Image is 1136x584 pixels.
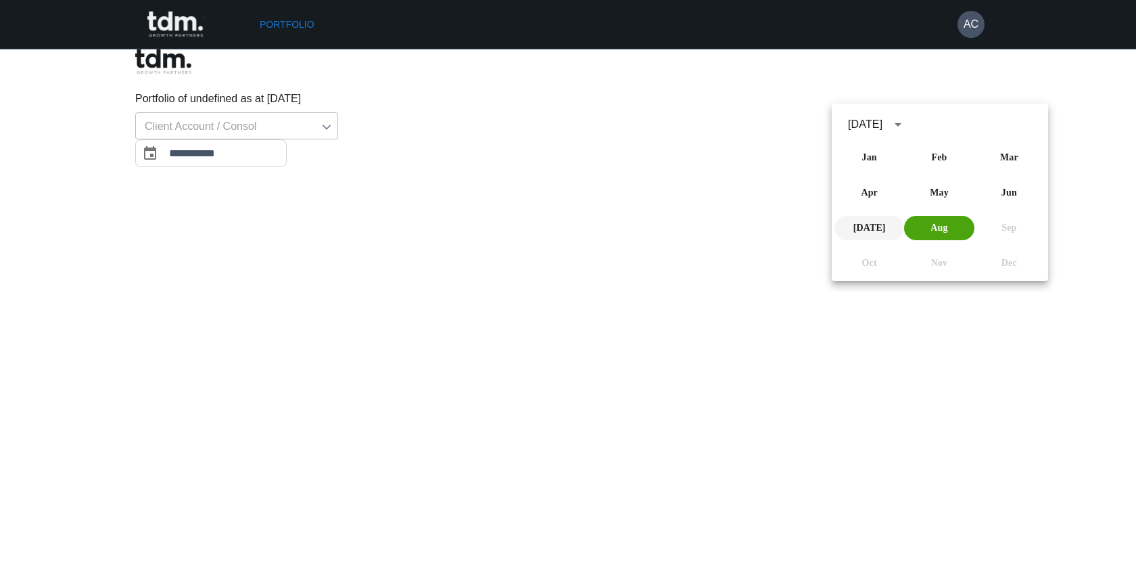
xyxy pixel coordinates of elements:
[904,216,974,240] button: Aug
[137,140,164,167] button: Choose date, selected date is Aug 31, 2025
[974,181,1044,205] button: Jun
[834,216,904,240] button: [DATE]
[904,145,974,170] button: Feb
[834,145,904,170] button: Jan
[974,145,1044,170] button: Mar
[848,116,882,133] div: [DATE]
[964,16,978,32] h6: AC
[957,11,985,38] button: AC
[135,112,338,139] div: Client Account / Consol
[834,181,904,205] button: Apr
[254,12,320,37] a: Portfolio
[904,181,974,205] button: May
[135,91,1001,107] p: Portfolio of undefined as at [DATE]
[886,113,909,136] button: calendar view is open, switch to year view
